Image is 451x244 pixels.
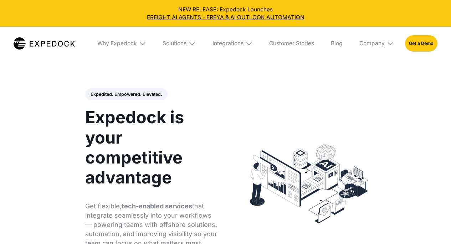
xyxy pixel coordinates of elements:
a: Customer Stories [264,27,320,60]
div: Integrations [212,40,244,47]
div: Solutions [157,27,201,60]
div: Company [359,40,385,47]
div: Integrations [207,27,258,60]
div: Why Expedock [97,40,137,47]
a: FREIGHT AI AGENTS - FREYA & AI OUTLOOK AUTOMATION [6,14,446,21]
div: Company [354,27,399,60]
h1: Expedock is your competitive advantage [85,107,217,187]
div: Why Expedock [92,27,152,60]
a: Blog [326,27,348,60]
div: Solutions [163,40,186,47]
strong: tech-enabled services [122,202,192,210]
a: Get a Demo [405,35,437,51]
div: NEW RELEASE: Expedock Launches [6,6,446,21]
